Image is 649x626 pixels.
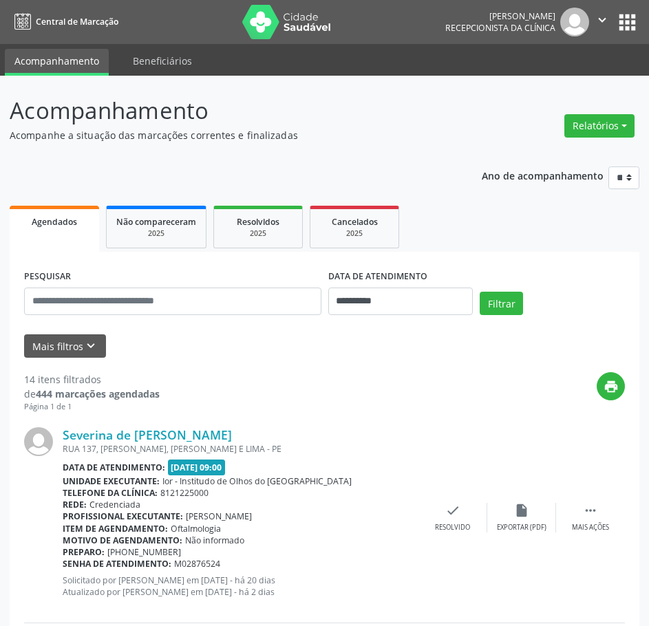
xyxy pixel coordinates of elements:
div: de [24,387,160,401]
span: Não informado [185,535,244,546]
img: img [24,427,53,456]
div: 2025 [116,228,196,239]
b: Rede: [63,499,87,510]
button: print [597,372,625,400]
span: Resolvidos [237,216,279,228]
span: Ior - Institudo de Olhos do [GEOGRAPHIC_DATA] [162,475,352,487]
div: 2025 [224,228,292,239]
a: Central de Marcação [10,10,118,33]
span: [PHONE_NUMBER] [107,546,181,558]
a: Acompanhamento [5,49,109,76]
p: Acompanhe a situação das marcações correntes e finalizadas [10,128,451,142]
b: Telefone da clínica: [63,487,158,499]
span: 8121225000 [160,487,209,499]
button:  [589,8,615,36]
i: print [604,379,619,394]
i: check [445,503,460,518]
label: DATA DE ATENDIMENTO [328,266,427,288]
button: apps [615,10,639,34]
span: Agendados [32,216,77,228]
img: img [560,8,589,36]
span: Central de Marcação [36,16,118,28]
div: Mais ações [572,523,609,532]
span: Credenciada [89,499,140,510]
span: Recepcionista da clínica [445,22,555,34]
p: Ano de acompanhamento [482,166,604,184]
span: M02876524 [174,558,220,570]
span: [DATE] 09:00 [168,460,226,475]
b: Motivo de agendamento: [63,535,182,546]
b: Item de agendamento: [63,523,168,535]
div: 2025 [320,228,389,239]
div: Página 1 de 1 [24,401,160,413]
button: Relatórios [564,114,635,138]
b: Unidade executante: [63,475,160,487]
b: Data de atendimento: [63,462,165,473]
a: Severina de [PERSON_NAME] [63,427,232,442]
div: 14 itens filtrados [24,372,160,387]
div: [PERSON_NAME] [445,10,555,22]
a: Beneficiários [123,49,202,73]
p: Solicitado por [PERSON_NAME] em [DATE] - há 20 dias Atualizado por [PERSON_NAME] em [DATE] - há 2... [63,574,418,598]
span: [PERSON_NAME] [186,510,252,522]
div: Exportar (PDF) [497,523,546,532]
span: Não compareceram [116,216,196,228]
div: RUA 137, [PERSON_NAME], [PERSON_NAME] E LIMA - PE [63,443,418,455]
i: insert_drive_file [514,503,529,518]
span: Cancelados [332,216,378,228]
div: Resolvido [435,523,470,532]
p: Acompanhamento [10,94,451,128]
span: Oftalmologia [171,523,221,535]
button: Filtrar [480,292,523,315]
b: Profissional executante: [63,510,183,522]
i:  [583,503,598,518]
label: PESQUISAR [24,266,71,288]
i: keyboard_arrow_down [83,338,98,354]
strong: 444 marcações agendadas [36,387,160,400]
b: Preparo: [63,546,105,558]
b: Senha de atendimento: [63,558,171,570]
i:  [595,12,610,28]
button: Mais filtroskeyboard_arrow_down [24,334,106,358]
